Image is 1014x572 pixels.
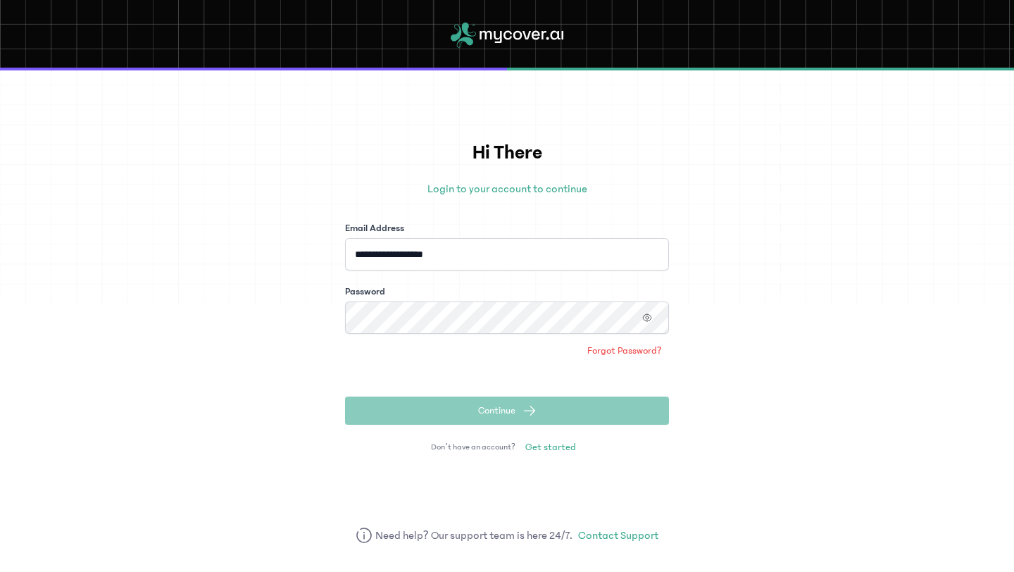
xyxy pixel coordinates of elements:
span: Get started [525,440,576,454]
a: Forgot Password? [580,340,669,362]
span: Continue [478,404,515,418]
button: Continue [345,397,669,425]
h1: Hi There [345,138,669,168]
span: Need help? Our support team is here 24/7. [375,527,573,544]
p: Login to your account to continue [345,180,669,197]
a: Contact Support [578,527,658,544]
label: Password [345,285,385,299]
a: Get started [518,436,583,459]
span: Forgot Password? [587,344,662,358]
label: Email Address [345,221,404,235]
span: Don’t have an account? [431,442,515,453]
